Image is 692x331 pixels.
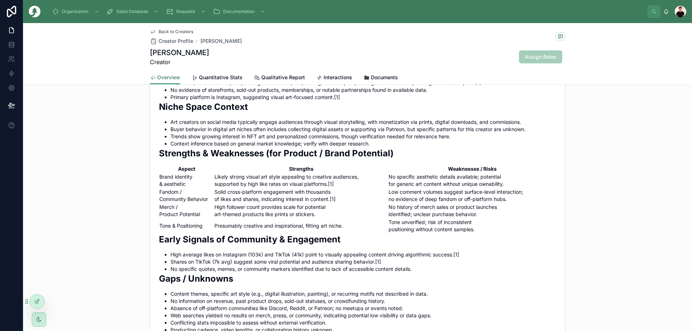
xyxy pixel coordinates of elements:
[176,9,195,14] span: Requests
[254,71,305,85] a: Qualitative Report
[159,37,193,45] span: Creator Profile
[170,86,556,94] li: No evidence of storefronts, sold-out products, memberships, or notable partnerships found in avai...
[170,258,556,265] li: Shares on TikTok (7k avg) suggest some viral potential and audience sharing behavior.[1]
[170,251,556,258] li: High average likes on Instagram (103k) and TikTok (41k) point to visually appealing content drivi...
[261,74,305,81] span: Qualitative Report
[150,71,180,85] a: Overview
[170,118,556,126] li: Art creators on social media typically engage audiences through visual storytelling, with monetiz...
[316,71,352,85] a: Interactions
[150,37,193,45] a: Creator Profile
[192,71,243,85] a: Quantitative Stats
[159,173,214,188] td: Brand identity & aesthetic
[104,5,163,18] a: Sales Database
[170,319,556,326] li: Conflicting stats impossible to assess without external verification.
[214,165,388,173] th: Strengths
[371,74,398,81] span: Documents
[50,5,103,18] a: Organization
[159,188,214,203] td: Fandom / Community Behavior
[150,58,209,66] span: Creator
[159,203,214,218] td: Merch / Product Potential
[159,273,556,285] h2: Gaps / Unknowns
[223,9,254,14] span: Documentation
[170,298,556,305] li: No information on revenue, past product drops, sold-out statuses, or crowdfunding history.
[214,203,388,218] td: High follower count provides scale for potential art-themed products like prints or stickers.
[159,165,214,173] th: Aspect
[170,312,556,319] li: Web searches yielded no results on merch, press, or community, indicating potential low visibilit...
[199,74,243,81] span: Quantitative Stats
[29,6,40,17] img: App logo
[388,188,556,203] td: Low comment volumes suggest surface-level interaction; no evidence of deep fandom or off-platform...
[159,147,556,159] h2: Strengths & Weaknesses (for Product / Brand Potential)
[388,165,556,173] th: Weaknesses / Risks
[116,9,148,14] span: Sales Database
[170,94,556,101] li: Primary platform is Instagram, suggesting visual art-focused content.[1]
[170,290,556,298] li: Content themes, specific art style (e.g., digital illustration, painting), or recurring motifs no...
[211,5,269,18] a: Documentation
[150,29,193,35] a: Back to Creators
[164,5,209,18] a: Requests
[214,188,388,203] td: Solid cross-platform engagement with thousands of likes and shares, indicating interest in conten...
[214,218,388,233] td: Presumably creative and inspirational, fitting art niche.
[170,305,556,312] li: Absence of off-platform communities like Discord, Reddit, or Patreon; no meetups or events noted.
[159,101,556,113] h2: Niche Space Context
[159,233,556,245] h2: Early Signals of Community & Engagement
[388,218,556,233] td: Tone unverified; risk of inconsistent positioning without content samples.
[46,4,647,19] div: scrollable content
[170,126,556,133] li: Buyer behavior in digital art niches often includes collecting digital assets or supporting via P...
[170,265,556,273] li: No specific quotes, memes, or community markers identified due to lack of accessible content deta...
[324,74,352,81] span: Interactions
[170,133,556,140] li: Trends show growing interest in NFT art and personalized commissions, though verification needed ...
[159,29,193,35] span: Back to Creators
[150,48,209,58] h1: [PERSON_NAME]
[388,203,556,218] td: No history of merch sales or product launches identified; unclear purchase behavior.
[214,173,388,188] td: Likely strong visual art style appealing to creative audiences, supported by high like rates on v...
[364,71,398,85] a: Documents
[62,9,88,14] span: Organization
[170,140,556,147] li: Context inference based on general market knowledge; verify with deeper research.
[159,218,214,233] td: Tone & Positioning
[200,37,242,45] a: [PERSON_NAME]
[157,74,180,81] span: Overview
[388,173,556,188] td: No specific aesthetic details available; potential for generic art content without unique ownabil...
